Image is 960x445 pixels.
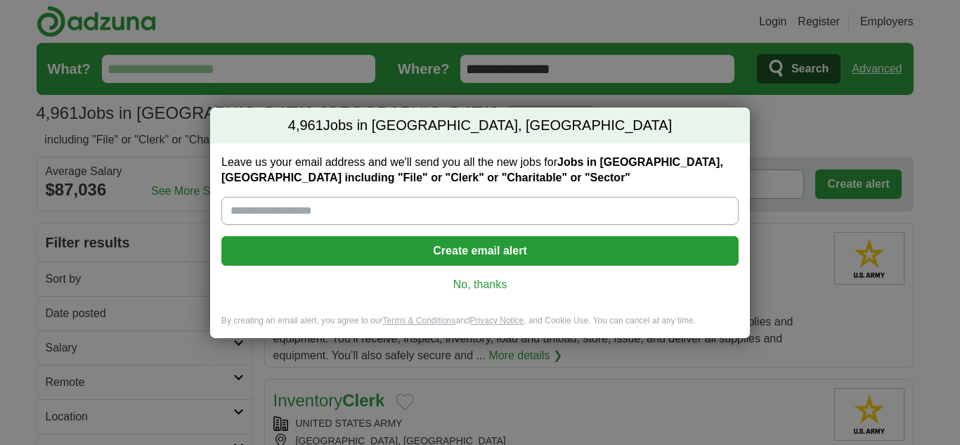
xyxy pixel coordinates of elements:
button: Create email alert [221,236,739,266]
a: No, thanks [233,277,727,292]
a: Terms & Conditions [382,316,455,325]
span: 4,961 [288,116,323,136]
label: Leave us your email address and we'll send you all the new jobs for [221,155,739,186]
div: By creating an email alert, you agree to our and , and Cookie Use. You can cancel at any time. [210,315,750,338]
a: Privacy Notice [470,316,524,325]
h2: Jobs in [GEOGRAPHIC_DATA], [GEOGRAPHIC_DATA] [210,108,750,144]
